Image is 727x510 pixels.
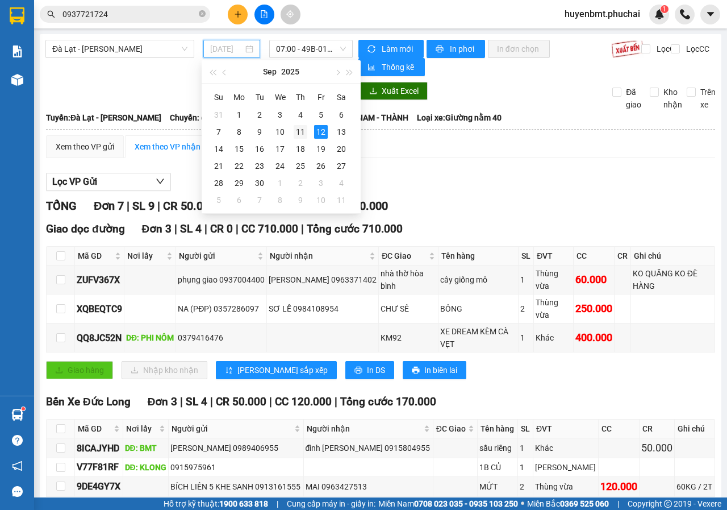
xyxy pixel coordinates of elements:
div: NA (PĐP) 0357286097 [178,302,265,315]
span: | [157,199,160,213]
div: 13 [335,125,348,139]
button: printerIn phơi [427,40,485,58]
td: 2025-09-14 [208,140,229,157]
div: BÍCH LIÊN 5 KHE SANH 0913161555 [170,480,301,493]
span: Nơi lấy [127,250,164,262]
div: 1 [520,331,532,344]
div: Khác [536,331,571,344]
td: 2025-10-02 [290,175,311,192]
span: Làm mới [382,43,415,55]
span: ĐC Giao [436,422,466,435]
button: downloadNhập kho nhận [122,361,207,379]
div: CHƯ SÊ [381,302,436,315]
div: 3 [273,108,287,122]
span: Lọc VP Gửi [52,175,97,189]
sup: 1 [22,407,25,411]
span: question-circle [12,435,23,446]
td: 2025-10-04 [331,175,352,192]
span: CR 0 [210,222,233,235]
span: Tổng cước 710.000 [307,222,403,235]
div: 17 [273,142,287,156]
th: Sa [331,88,352,106]
span: In biên lai [424,364,457,376]
span: Đơn 7 [94,199,124,213]
div: 4 [335,176,348,190]
div: 4 [294,108,307,122]
div: 22 [232,159,246,173]
img: icon-new-feature [654,9,665,19]
div: 0915975961 [170,461,301,474]
td: 2025-09-06 [331,106,352,123]
span: down [156,177,165,186]
span: ⚪️ [521,501,524,506]
span: CR 50.000 [216,395,266,408]
span: Bến Xe Đức Long [46,395,131,408]
b: Tuyến: Đà Lạt - [PERSON_NAME] [46,113,161,122]
div: 1 [232,108,246,122]
th: Th [290,88,311,106]
div: sầu riềng [479,442,515,454]
td: 2025-09-18 [290,140,311,157]
img: warehouse-icon [11,409,23,421]
td: 2025-09-22 [229,157,249,175]
span: Cung cấp máy in - giấy in: [287,497,375,510]
th: SL [518,420,533,438]
div: [PERSON_NAME] 0963371402 [269,273,377,286]
div: [PERSON_NAME] 0989406955 [170,442,301,454]
td: 9DE4GY7X [75,477,123,497]
button: uploadGiao hàng [46,361,113,379]
span: CC 120.000 [275,395,332,408]
img: logo-vxr [10,7,24,24]
th: We [270,88,290,106]
th: Tu [249,88,270,106]
td: 2025-09-17 [270,140,290,157]
img: phone-icon [680,9,690,19]
span: | [617,497,619,510]
div: 12 [314,125,328,139]
td: 2025-09-28 [208,175,229,192]
span: Hỗ trợ kỹ thuật: [164,497,268,510]
td: 2025-10-08 [270,192,290,209]
div: 2 [253,108,266,122]
div: QQ8JC52N [77,331,122,345]
div: Khác [535,442,596,454]
div: 1 [273,176,287,190]
span: Tổng cước 170.000 [340,395,436,408]
div: 23 [253,159,266,173]
span: | [236,222,239,235]
div: BX Phía Bắc BMT [10,10,105,37]
div: XE DREAM KÈM CÀ VẸT [440,325,516,350]
div: 250.000 [575,301,612,317]
td: 2025-09-25 [290,157,311,175]
div: 18 [294,142,307,156]
div: 3 [314,176,328,190]
div: 21 [212,159,225,173]
span: CR 50.000 [163,199,215,213]
img: warehouse-icon [11,74,23,86]
span: bar-chart [367,63,377,72]
span: Chuyến: (07:00 [DATE]) [170,111,253,124]
td: 2025-09-05 [311,106,331,123]
button: sort-ascending[PERSON_NAME] sắp xếp [216,361,337,379]
span: printer [436,45,445,54]
span: | [335,395,337,408]
div: 16 [253,142,266,156]
div: 5 [314,108,328,122]
td: 2025-09-09 [249,123,270,140]
span: Đơn 3 [148,395,178,408]
div: 1B CỦ [479,461,515,474]
div: 400.000 [575,330,612,346]
td: 2025-10-03 [311,175,331,192]
div: Xem theo VP gửi [56,140,114,153]
div: 2 [520,480,531,493]
div: 10 [314,193,328,207]
td: 2025-09-08 [229,123,249,140]
span: sync [367,45,377,54]
div: cây giống mô [440,273,516,286]
td: 2025-10-10 [311,192,331,209]
div: 14 [212,142,225,156]
button: file-add [254,5,274,24]
td: 2025-09-12 [311,123,331,140]
td: 2025-09-03 [270,106,290,123]
span: Người gửi [172,422,291,435]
